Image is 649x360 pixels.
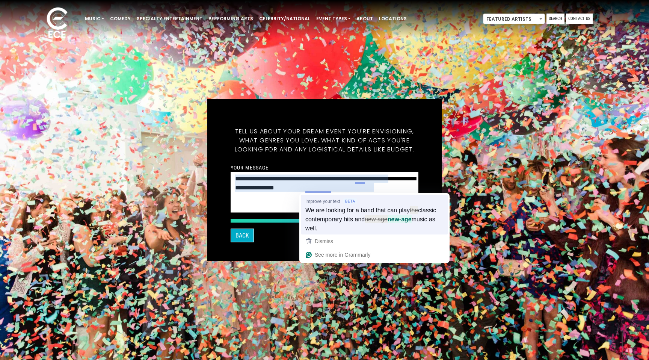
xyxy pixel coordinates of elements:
span: Featured Artists [483,14,545,24]
span: Featured Artists [483,14,545,24]
a: Music [82,12,107,25]
a: Search [546,14,564,24]
a: Comedy [107,12,134,25]
a: About [353,12,376,25]
a: Event Types [313,12,353,25]
a: Specialty Entertainment [134,12,205,25]
a: Locations [376,12,410,25]
a: Celebrity/National [256,12,313,25]
img: ece_new_logo_whitev2-1.png [38,5,76,42]
a: Performing Arts [205,12,256,25]
a: Contact Us [566,14,593,24]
